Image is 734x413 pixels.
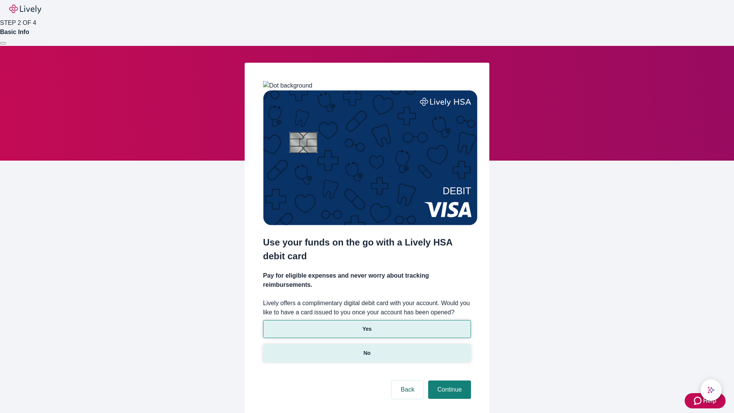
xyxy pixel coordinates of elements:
[263,320,471,338] button: Yes
[362,325,372,333] p: Yes
[700,379,722,401] button: chat
[707,386,715,394] svg: Lively AI Assistant
[263,81,312,90] img: Dot background
[703,396,716,405] span: Help
[428,380,471,399] button: Continue
[391,380,424,399] button: Back
[263,271,471,289] h4: Pay for eligible expenses and never worry about tracking reimbursements.
[263,236,471,263] h2: Use your funds on the go with a Lively HSA debit card
[263,90,477,225] img: Debit card
[694,396,703,405] svg: Zendesk support icon
[9,5,41,14] img: Lively
[263,299,471,317] label: Lively offers a complimentary digital debit card with your account. Would you like to have a card...
[685,393,726,408] button: Zendesk support iconHelp
[263,344,471,362] button: No
[364,349,371,357] p: No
